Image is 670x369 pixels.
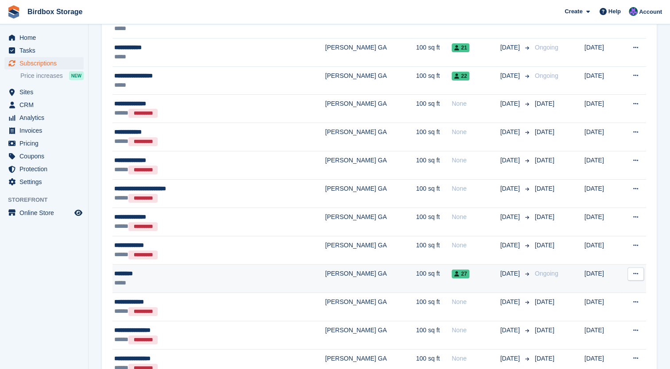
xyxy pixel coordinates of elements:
[69,71,84,80] div: NEW
[535,157,554,164] span: [DATE]
[19,124,73,137] span: Invoices
[585,265,620,293] td: [DATE]
[416,236,452,265] td: 100 sq ft
[4,86,84,98] a: menu
[416,265,452,293] td: 100 sq ft
[629,7,638,16] img: Brian Fey/Brenton Franklin
[585,151,620,180] td: [DATE]
[19,176,73,188] span: Settings
[452,99,500,108] div: None
[500,269,522,278] span: [DATE]
[535,298,554,305] span: [DATE]
[19,99,73,111] span: CRM
[19,150,73,162] span: Coupons
[73,208,84,218] a: Preview store
[565,7,582,16] span: Create
[416,123,452,151] td: 100 sq ft
[19,44,73,57] span: Tasks
[500,297,522,307] span: [DATE]
[325,38,416,67] td: [PERSON_NAME] GA
[585,66,620,95] td: [DATE]
[4,111,84,124] a: menu
[325,151,416,180] td: [PERSON_NAME] GA
[20,71,84,81] a: Price increases NEW
[19,137,73,150] span: Pricing
[452,354,500,363] div: None
[535,128,554,135] span: [DATE]
[416,151,452,180] td: 100 sq ft
[4,176,84,188] a: menu
[452,43,469,52] span: 21
[24,4,86,19] a: Birdbox Storage
[325,10,416,38] td: [PERSON_NAME] GA
[452,269,469,278] span: 27
[585,292,620,321] td: [DATE]
[535,100,554,107] span: [DATE]
[325,292,416,321] td: [PERSON_NAME] GA
[452,184,500,193] div: None
[585,95,620,123] td: [DATE]
[7,5,20,19] img: stora-icon-8386f47178a22dfd0bd8f6a31ec36ba5ce8667c1dd55bd0f319d3a0aa187defe.svg
[4,207,84,219] a: menu
[416,38,452,67] td: 100 sq ft
[325,208,416,236] td: [PERSON_NAME] GA
[19,207,73,219] span: Online Store
[500,127,522,137] span: [DATE]
[452,212,500,222] div: None
[452,297,500,307] div: None
[500,354,522,363] span: [DATE]
[608,7,621,16] span: Help
[500,184,522,193] span: [DATE]
[325,123,416,151] td: [PERSON_NAME] GA
[4,150,84,162] a: menu
[585,321,620,349] td: [DATE]
[20,72,63,80] span: Price increases
[19,86,73,98] span: Sites
[500,241,522,250] span: [DATE]
[500,156,522,165] span: [DATE]
[585,236,620,265] td: [DATE]
[19,163,73,175] span: Protection
[500,212,522,222] span: [DATE]
[4,57,84,69] a: menu
[585,180,620,208] td: [DATE]
[452,326,500,335] div: None
[585,10,620,38] td: [DATE]
[452,156,500,165] div: None
[639,8,662,16] span: Account
[4,31,84,44] a: menu
[500,99,522,108] span: [DATE]
[416,208,452,236] td: 100 sq ft
[535,327,554,334] span: [DATE]
[500,71,522,81] span: [DATE]
[500,43,522,52] span: [DATE]
[19,57,73,69] span: Subscriptions
[416,180,452,208] td: 100 sq ft
[325,66,416,95] td: [PERSON_NAME] GA
[416,66,452,95] td: 100 sq ft
[4,99,84,111] a: menu
[325,236,416,265] td: [PERSON_NAME] GA
[325,321,416,349] td: [PERSON_NAME] GA
[19,31,73,44] span: Home
[325,180,416,208] td: [PERSON_NAME] GA
[585,38,620,67] td: [DATE]
[4,124,84,137] a: menu
[4,137,84,150] a: menu
[535,270,558,277] span: Ongoing
[535,355,554,362] span: [DATE]
[8,196,88,204] span: Storefront
[535,242,554,249] span: [DATE]
[535,185,554,192] span: [DATE]
[416,10,452,38] td: 100 sq ft
[4,44,84,57] a: menu
[500,326,522,335] span: [DATE]
[535,213,554,220] span: [DATE]
[325,265,416,293] td: [PERSON_NAME] GA
[535,72,558,79] span: Ongoing
[535,44,558,51] span: Ongoing
[416,292,452,321] td: 100 sq ft
[452,72,469,81] span: 22
[452,241,500,250] div: None
[416,95,452,123] td: 100 sq ft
